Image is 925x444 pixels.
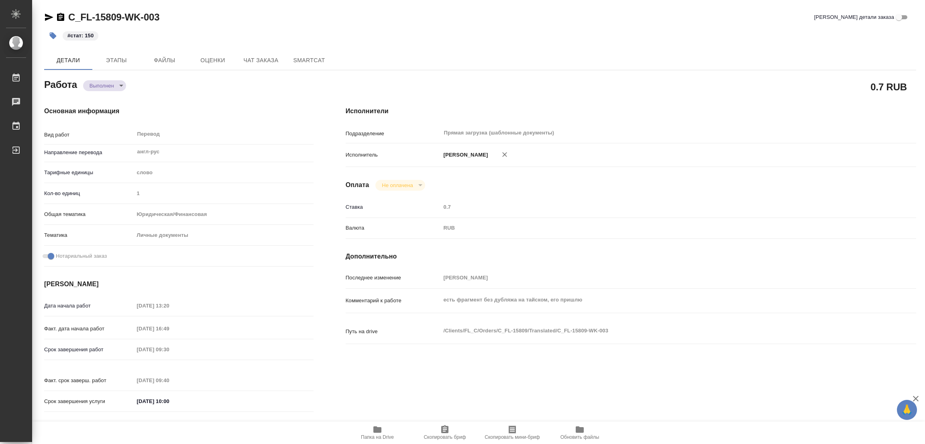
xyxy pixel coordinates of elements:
input: Пустое поле [134,375,204,386]
button: Скопировать бриф [411,422,479,444]
h4: Основная информация [44,106,314,116]
button: 🙏 [897,400,917,420]
p: Тарифные единицы [44,169,134,177]
span: Чат заказа [242,55,280,65]
input: Пустое поле [134,300,204,312]
span: Детали [49,55,88,65]
p: Путь на drive [346,328,441,336]
span: Скопировать бриф [424,434,466,440]
span: 🙏 [900,401,914,418]
p: Ставка [346,203,441,211]
span: Этапы [97,55,136,65]
input: Пустое поле [441,201,869,213]
span: [PERSON_NAME] детали заказа [814,13,894,21]
button: Выполнен [87,82,116,89]
p: Вид работ [44,131,134,139]
div: Юридическая/Финансовая [134,208,314,221]
h4: [PERSON_NAME] [44,279,314,289]
p: Дата начала работ [44,302,134,310]
span: SmartCat [290,55,328,65]
h4: Дополнительно [346,252,916,261]
input: Пустое поле [134,323,204,334]
h4: Оплата [346,180,369,190]
input: Пустое поле [134,187,314,199]
p: Кол-во единиц [44,189,134,198]
p: [PERSON_NAME] [441,151,488,159]
textarea: /Clients/FL_C/Orders/C_FL-15809/Translated/C_FL-15809-WK-003 [441,324,869,338]
button: Скопировать ссылку [56,12,65,22]
div: слово [134,166,314,179]
textarea: есть фрагмент без дубляжа на тайском, его пришлю [441,293,869,307]
span: Нотариальный заказ [56,252,107,260]
span: Файлы [145,55,184,65]
h2: Работа [44,77,77,91]
p: #стат: 150 [67,32,94,40]
input: ✎ Введи что-нибудь [134,395,204,407]
button: Удалить исполнителя [496,146,513,163]
button: Обновить файлы [546,422,613,444]
p: Срок завершения работ [44,346,134,354]
span: Скопировать мини-бриф [485,434,540,440]
p: Факт. дата начала работ [44,325,134,333]
a: C_FL-15809-WK-003 [68,12,159,22]
p: Направление перевода [44,149,134,157]
p: Тематика [44,231,134,239]
button: Добавить тэг [44,27,62,45]
h4: Исполнители [346,106,916,116]
p: Исполнитель [346,151,441,159]
button: Скопировать мини-бриф [479,422,546,444]
p: Валюта [346,224,441,232]
div: Выполнен [375,180,425,191]
input: Пустое поле [441,272,869,283]
p: Факт. срок заверш. работ [44,377,134,385]
h2: 0.7 RUB [870,80,907,94]
p: Срок завершения услуги [44,397,134,405]
div: Личные документы [134,228,314,242]
span: Обновить файлы [560,434,599,440]
p: Последнее изменение [346,274,441,282]
p: Комментарий к работе [346,297,441,305]
div: RUB [441,221,869,235]
span: Папка на Drive [361,434,394,440]
button: Скопировать ссылку для ЯМессенджера [44,12,54,22]
button: Папка на Drive [344,422,411,444]
p: Общая тематика [44,210,134,218]
span: стат: 150 [62,32,99,39]
div: Выполнен [83,80,126,91]
button: Не оплачена [379,182,415,189]
p: Подразделение [346,130,441,138]
input: Пустое поле [134,344,204,355]
span: Оценки [194,55,232,65]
